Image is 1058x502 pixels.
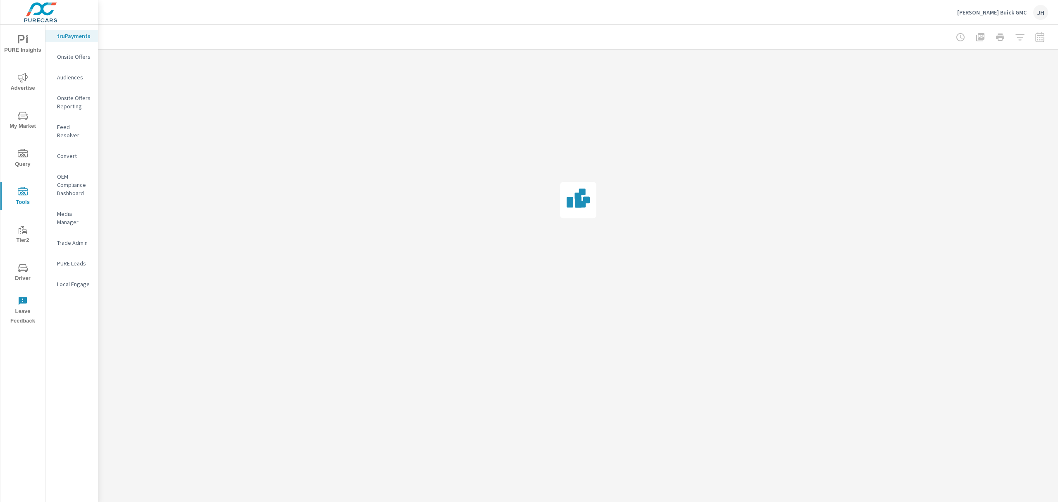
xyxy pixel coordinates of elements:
p: Audiences [57,73,91,81]
span: Query [3,149,43,169]
div: PURE Leads [45,257,98,270]
span: My Market [3,111,43,131]
span: Driver [3,263,43,283]
p: Trade Admin [57,239,91,247]
div: Onsite Offers Reporting [45,92,98,112]
p: OEM Compliance Dashboard [57,172,91,197]
p: truPayments [57,32,91,40]
div: Onsite Offers [45,50,98,63]
p: [PERSON_NAME] Buick GMC [957,9,1027,16]
span: Advertise [3,73,43,93]
span: Tier2 [3,225,43,245]
p: Onsite Offers Reporting [57,94,91,110]
p: PURE Leads [57,259,91,268]
div: Audiences [45,71,98,84]
div: nav menu [0,25,45,329]
div: OEM Compliance Dashboard [45,170,98,199]
span: Leave Feedback [3,296,43,326]
div: JH [1033,5,1048,20]
div: Feed Resolver [45,121,98,141]
p: Media Manager [57,210,91,226]
div: truPayments [45,30,98,42]
div: Trade Admin [45,237,98,249]
p: Onsite Offers [57,53,91,61]
p: Convert [57,152,91,160]
p: Feed Resolver [57,123,91,139]
span: Tools [3,187,43,207]
p: Local Engage [57,280,91,288]
div: Convert [45,150,98,162]
div: Local Engage [45,278,98,290]
div: Media Manager [45,208,98,228]
span: PURE Insights [3,35,43,55]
